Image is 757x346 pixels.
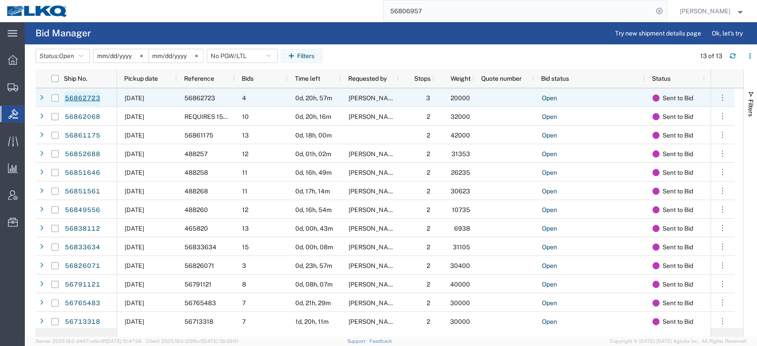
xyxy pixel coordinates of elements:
span: 2 [427,262,430,269]
span: 09/25/2025 [125,281,144,288]
span: Try new shipment details page [615,29,701,38]
span: Filters [747,99,754,117]
span: 32000 [451,113,470,120]
span: 09/23/2025 [125,150,144,157]
span: Sent to Bid [663,256,693,275]
a: 56791121 [64,278,101,292]
a: Open [541,296,557,311]
span: 20000 [451,94,470,102]
span: 11 [242,169,247,176]
span: Pickup date [124,75,158,82]
span: 0d, 00h, 43m [295,225,333,232]
span: 2 [427,113,430,120]
span: Sent to Bid [663,163,693,182]
span: Reference [184,75,214,82]
a: 56862068 [64,110,101,124]
a: Open [541,240,557,255]
span: 30000 [450,318,470,325]
span: 11 [242,188,247,195]
span: Sent to Bid [663,107,693,126]
span: 56862723 [184,94,215,102]
span: 56713318 [184,318,213,325]
span: 2 [427,244,430,251]
span: Open [59,52,74,59]
span: Quote number [481,75,522,82]
span: 0d, 01h, 02m [295,150,331,157]
span: 13 [242,225,249,232]
span: Sent to Bid [663,182,693,201]
span: 2 [427,318,430,325]
a: 56765483 [64,296,101,311]
span: 465820 [184,225,208,232]
span: [DATE] 09:39:01 [202,338,238,344]
span: Client: 2025.19.0-129fbcf [146,338,238,344]
span: 488268 [184,188,208,195]
img: logo [6,4,68,18]
a: Open [541,185,557,199]
span: ERIC JOSEPH [349,206,399,213]
a: 56833634 [64,240,101,255]
a: Open [541,110,557,124]
span: Sent to Bid [663,238,693,256]
span: BILL GUTIERREZ [349,169,399,176]
span: 12 [242,150,248,157]
span: BILL GUTIERREZ [349,150,399,157]
span: 56826071 [184,262,214,269]
span: 3 [426,94,430,102]
span: 488260 [184,206,208,213]
h4: Bid Manager [35,22,91,44]
span: 2 [427,299,430,307]
span: BILL GUTIERREZ [349,188,399,195]
span: 09/26/2025 [125,94,144,102]
span: 0d, 21h, 29m [295,299,331,307]
span: 0d, 20h, 57m [295,94,332,102]
span: Matt Harvey [680,6,730,16]
span: Time left [295,75,320,82]
span: Ship No. [64,75,87,82]
span: Brandi McCourt [349,244,399,251]
a: Open [541,166,557,180]
span: 40000 [450,281,470,288]
span: 31105 [453,244,470,251]
span: 0d, 16h, 49m [295,169,332,176]
span: 7 [242,318,246,325]
span: 488257 [184,150,208,157]
span: justin [349,281,399,288]
span: 7 [242,299,246,307]
button: No PGW/LTL [207,49,278,63]
div: 13 of 13 [700,51,722,61]
span: 2 [427,132,430,139]
a: Open [541,147,557,161]
span: 0d, 23h, 57m [295,262,332,269]
span: Sent to Bid [663,275,693,294]
span: Sent to Bid [663,312,693,331]
span: 6938 [454,225,470,232]
span: 09/24/2025 [125,132,144,139]
span: 15 [242,244,249,251]
span: Sent to Bid [663,89,693,107]
span: Amy Roseen [349,113,399,120]
span: 30623 [451,188,470,195]
span: Stops [406,75,431,82]
span: 09/23/2025 [125,262,144,269]
span: 2 [427,150,430,157]
span: Bids [242,75,254,82]
span: Requested by [348,75,387,82]
a: Feedback [369,338,392,344]
span: 488258 [184,169,208,176]
span: 09/26/2025 [125,206,144,213]
span: 8 [242,281,246,288]
span: 56861175 [184,132,213,139]
a: 56852688 [64,147,101,161]
span: Weight [441,75,471,82]
span: Copyright © [DATE]-[DATE] Agistix Inc., All Rights Reserved [610,338,746,345]
a: 56826071 [64,259,101,273]
span: 2 [427,225,430,232]
span: Status [652,75,671,82]
span: 12 [242,206,248,213]
span: 56833634 [184,244,216,251]
a: Open [541,222,557,236]
span: 31353 [451,150,470,157]
a: Open [541,203,557,217]
span: MATIAS RODRIGUEZ [349,225,399,232]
